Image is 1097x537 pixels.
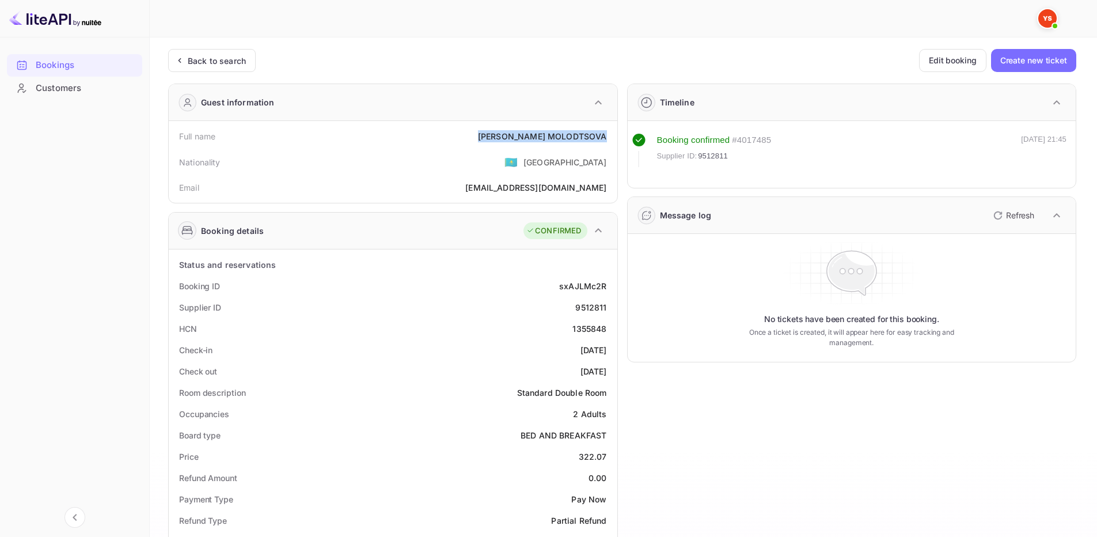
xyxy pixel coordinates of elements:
div: Price [179,451,199,463]
div: 0.00 [589,472,607,484]
div: Message log [660,209,712,221]
div: Payment Type [179,493,233,505]
img: LiteAPI logo [9,9,101,28]
div: Timeline [660,96,694,108]
div: Supplier ID [179,301,221,313]
div: [DATE] 21:45 [1021,134,1066,167]
div: Occupancies [179,408,229,420]
button: Collapse navigation [64,507,85,528]
div: HCN [179,323,197,335]
div: Email [179,181,199,194]
p: Refresh [1006,209,1034,221]
div: Board type [179,429,221,441]
div: [DATE] [580,365,607,377]
div: Booking ID [179,280,220,292]
div: Customers [36,82,136,95]
div: Partial Refund [551,515,606,527]
span: United States [504,152,518,172]
a: Bookings [7,54,142,75]
div: # 4017485 [732,134,771,147]
div: [DATE] [580,344,607,356]
div: Booking confirmed [657,134,730,147]
span: Supplier ID: [657,150,697,162]
div: Guest information [201,96,275,108]
div: [EMAIL_ADDRESS][DOMAIN_NAME] [465,181,606,194]
div: Status and reservations [179,259,276,271]
div: Booking details [201,225,264,237]
div: 1355848 [572,323,606,335]
div: Refund Type [179,515,227,527]
span: 9512811 [698,150,728,162]
div: Bookings [36,59,136,72]
button: Edit booking [919,49,986,72]
div: Room description [179,387,245,399]
div: Check out [179,365,217,377]
p: Once a ticket is created, it will appear here for easy tracking and management. [731,327,972,348]
div: BED AND BREAKFAST [521,429,607,441]
a: Customers [7,77,142,99]
div: Bookings [7,54,142,77]
div: 9512811 [575,301,606,313]
button: Refresh [986,206,1039,225]
img: Yandex Support [1038,9,1057,28]
div: Back to search [188,55,246,67]
div: Full name [179,130,215,142]
div: Nationality [179,156,221,168]
div: Standard Double Room [517,387,607,399]
div: Check-in [179,344,212,356]
p: No tickets have been created for this booking. [764,313,939,325]
div: CONFIRMED [526,225,581,237]
div: [PERSON_NAME] MOLODTSOVA [478,130,607,142]
div: 2 Adults [573,408,606,420]
button: Create new ticket [991,49,1076,72]
div: sxAJLMc2R [559,280,606,292]
div: 322.07 [579,451,607,463]
div: [GEOGRAPHIC_DATA] [523,156,607,168]
div: Pay Now [571,493,606,505]
div: Refund Amount [179,472,237,484]
div: Customers [7,77,142,100]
